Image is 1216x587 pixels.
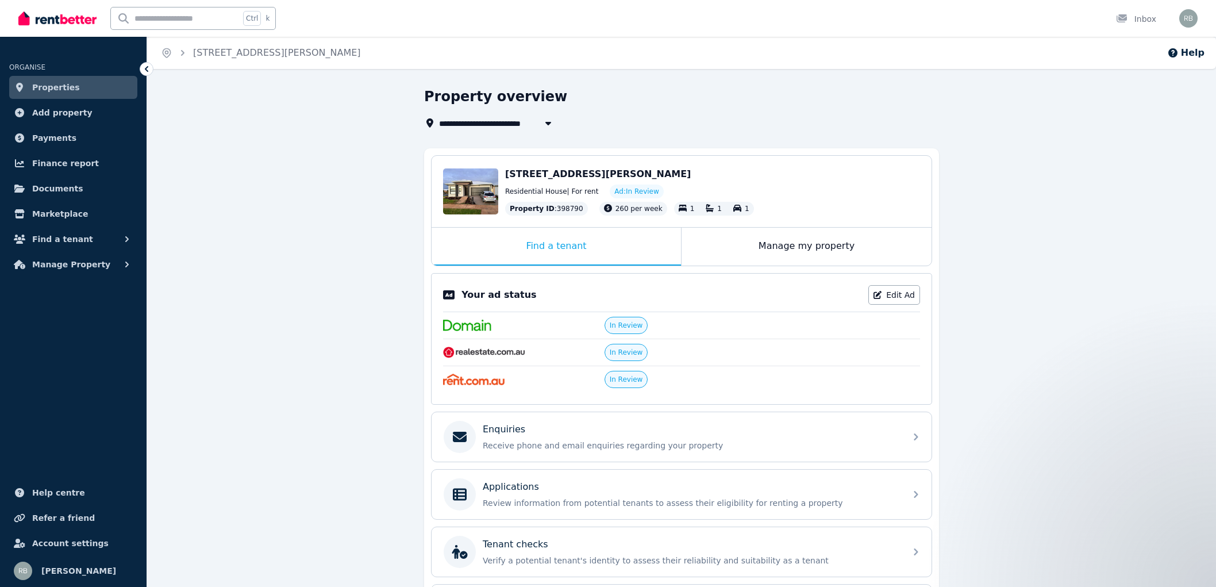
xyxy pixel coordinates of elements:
a: [STREET_ADDRESS][PERSON_NAME] [193,47,361,58]
span: Marketplace [32,207,88,221]
iframe: Intercom live chat [1177,548,1205,576]
a: Finance report [9,152,137,175]
span: [STREET_ADDRESS][PERSON_NAME] [505,168,691,179]
span: Finance report [32,156,99,170]
span: In Review [610,321,643,330]
img: Ravi Beniwal [1179,9,1198,28]
span: Payments [32,131,76,145]
span: Account settings [32,536,109,550]
button: Help [1167,46,1205,60]
p: Verify a potential tenant's identity to assess their reliability and suitability as a tenant [483,555,899,566]
span: Property ID [510,204,555,213]
span: ORGANISE [9,63,45,71]
span: Properties [32,80,80,94]
span: Add property [32,106,93,120]
a: Documents [9,177,137,200]
span: Residential House | For rent [505,187,598,196]
p: Review information from potential tenants to assess their eligibility for renting a property [483,497,899,509]
div: Manage my property [682,228,932,266]
img: Domain.com.au [443,320,491,331]
div: Inbox [1116,13,1156,25]
a: ApplicationsReview information from potential tenants to assess their eligibility for renting a p... [432,470,932,519]
span: k [265,14,270,23]
span: [PERSON_NAME] [41,564,116,578]
img: RentBetter [18,10,97,27]
button: Manage Property [9,253,137,276]
span: In Review [610,348,643,357]
nav: Breadcrumb [147,37,375,69]
a: Account settings [9,532,137,555]
span: Find a tenant [32,232,93,246]
span: 1 [717,205,722,213]
a: Payments [9,126,137,149]
span: 1 [690,205,695,213]
img: Ravi Beniwal [14,562,32,580]
p: Tenant checks [483,538,548,551]
a: Refer a friend [9,507,137,530]
span: 260 per week [615,205,663,213]
img: Rent.com.au [443,374,505,385]
h1: Property overview [424,87,567,106]
span: In Review [610,375,643,384]
a: Add property [9,101,137,124]
a: Marketplace [9,202,137,225]
span: Refer a friend [32,511,95,525]
span: 1 [745,205,749,213]
img: RealEstate.com.au [443,347,525,358]
span: Ad: In Review [614,187,659,196]
span: Documents [32,182,83,195]
span: Ctrl [243,11,261,26]
span: Help centre [32,486,85,500]
div: : 398790 [505,202,588,216]
a: Help centre [9,481,137,504]
a: Edit Ad [868,285,920,305]
p: Enquiries [483,423,525,436]
div: Find a tenant [432,228,681,266]
p: Receive phone and email enquiries regarding your property [483,440,899,451]
a: Tenant checksVerify a potential tenant's identity to assess their reliability and suitability as ... [432,527,932,577]
button: Find a tenant [9,228,137,251]
p: Your ad status [461,288,536,302]
p: Applications [483,480,539,494]
a: EnquiriesReceive phone and email enquiries regarding your property [432,412,932,462]
span: Manage Property [32,258,110,271]
a: Properties [9,76,137,99]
